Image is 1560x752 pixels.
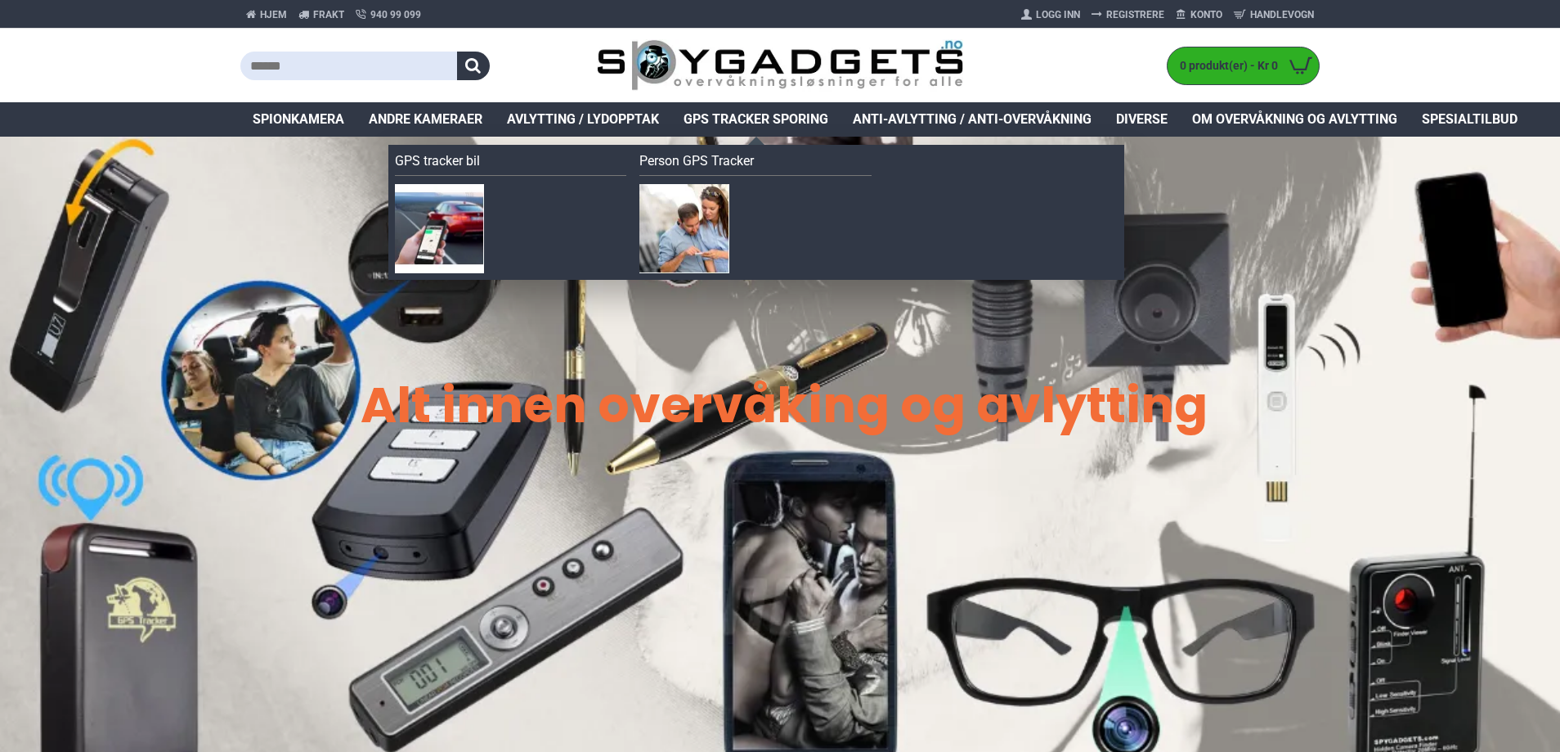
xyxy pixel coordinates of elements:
[507,110,659,129] span: Avlytting / Lydopptak
[1250,7,1314,22] span: Handlevogn
[495,102,671,137] a: Avlytting / Lydopptak
[356,102,495,137] a: Andre kameraer
[181,105,276,115] div: Keywords by Traffic
[1106,7,1164,22] span: Registrere
[1422,110,1517,129] span: Spesialtilbud
[260,7,287,22] span: Hjem
[395,184,484,273] img: GPS tracker bil
[313,7,344,22] span: Frakt
[853,110,1092,129] span: Anti-avlytting / Anti-overvåkning
[46,26,80,39] div: v 4.0.25
[1180,102,1410,137] a: Om overvåkning og avlytting
[1410,102,1530,137] a: Spesialtilbud
[395,151,627,176] a: GPS tracker bil
[1228,2,1320,28] a: Handlevogn
[1116,110,1168,129] span: Diverse
[1086,2,1170,28] a: Registrere
[1168,57,1282,74] span: 0 produkt(er) - Kr 0
[163,103,176,116] img: tab_keywords_by_traffic_grey.svg
[43,43,180,56] div: Domain: [DOMAIN_NAME]
[44,103,57,116] img: tab_domain_overview_orange.svg
[240,102,356,137] a: Spionkamera
[1104,102,1180,137] a: Diverse
[1015,2,1086,28] a: Logg Inn
[370,7,421,22] span: 940 99 099
[841,102,1104,137] a: Anti-avlytting / Anti-overvåkning
[26,43,39,56] img: website_grey.svg
[26,26,39,39] img: logo_orange.svg
[639,184,728,273] img: Person GPS Tracker
[369,110,482,129] span: Andre kameraer
[1190,7,1222,22] span: Konto
[671,102,841,137] a: GPS Tracker Sporing
[597,39,964,92] img: SpyGadgets.no
[62,105,146,115] div: Domain Overview
[253,110,344,129] span: Spionkamera
[1170,2,1228,28] a: Konto
[1036,7,1080,22] span: Logg Inn
[684,110,828,129] span: GPS Tracker Sporing
[1192,110,1397,129] span: Om overvåkning og avlytting
[639,151,872,176] a: Person GPS Tracker
[1168,47,1319,84] a: 0 produkt(er) - Kr 0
